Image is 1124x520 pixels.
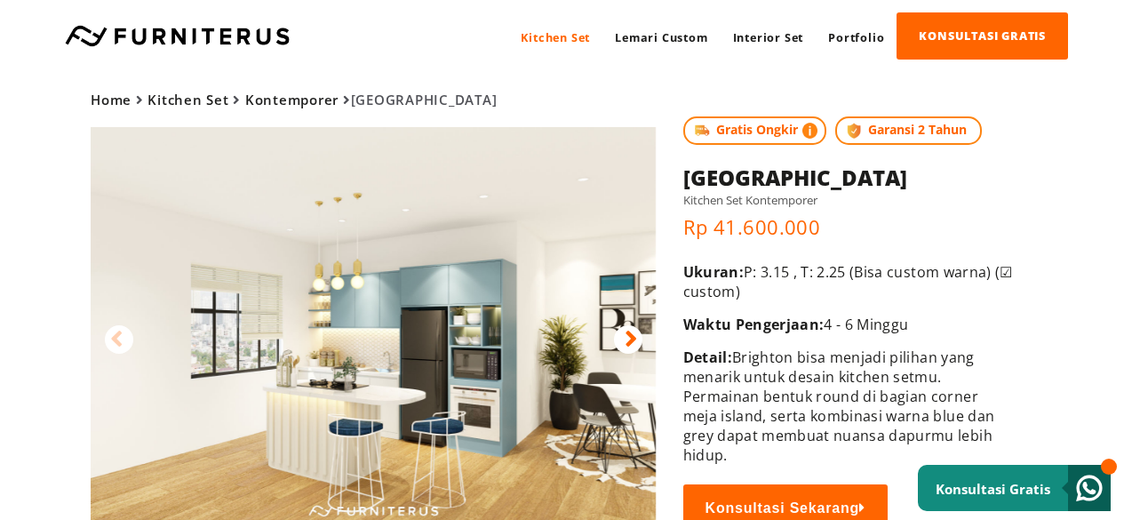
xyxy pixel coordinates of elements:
span: Ukuran: [683,262,744,282]
img: info-colored.png [802,121,818,140]
span: Waktu Pengerjaan: [683,315,825,334]
a: Home [91,91,132,108]
p: Rp 41.600.000 [683,213,1013,240]
a: Lemari Custom [602,13,720,61]
a: Konsultasi Gratis [918,465,1111,511]
a: Kontemporer [245,91,339,108]
img: protect.png [844,121,864,140]
p: Brighton bisa menjadi pilihan yang menarik untuk desain kitchen setmu. Permainan bentuk round di ... [683,348,1013,465]
p: 4 - 6 Minggu [683,315,1013,334]
span: Detail: [683,348,732,367]
a: Kitchen Set [508,13,602,61]
a: Interior Set [721,13,817,61]
span: Garansi 2 Tahun [835,116,982,145]
small: Konsultasi Gratis [936,480,1050,498]
span: [GEOGRAPHIC_DATA] [91,91,497,108]
h1: [GEOGRAPHIC_DATA] [683,163,1013,192]
a: KONSULTASI GRATIS [897,12,1068,60]
p: P: 3.15 , T: 2.25 (Bisa custom warna) (☑ custom) [683,262,1013,301]
h5: Kitchen Set Kontemporer [683,192,1013,208]
img: shipping.jpg [692,121,712,140]
span: Gratis Ongkir [683,116,827,145]
a: Portfolio [816,13,897,61]
a: Kitchen Set [147,91,228,108]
